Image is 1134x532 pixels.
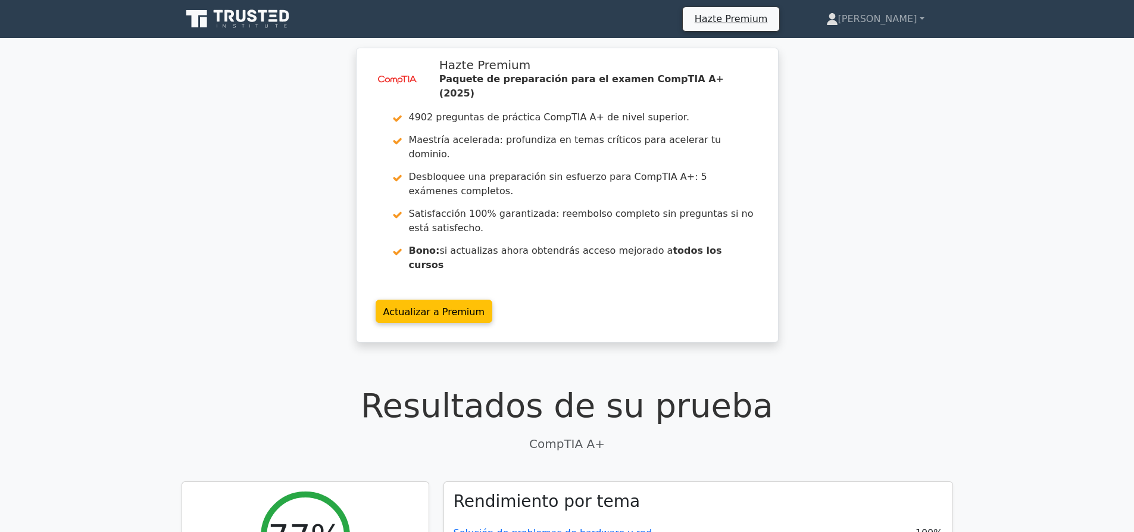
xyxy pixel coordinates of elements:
font: [PERSON_NAME] [838,13,917,24]
a: Hazte Premium [688,11,775,27]
a: Actualizar a Premium [376,300,493,323]
font: CompTIA A+ [529,437,605,451]
font: Resultados de su prueba [361,386,773,425]
a: [PERSON_NAME] [798,7,953,31]
font: Rendimiento por tema [454,491,641,511]
font: Hazte Premium [695,13,768,24]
